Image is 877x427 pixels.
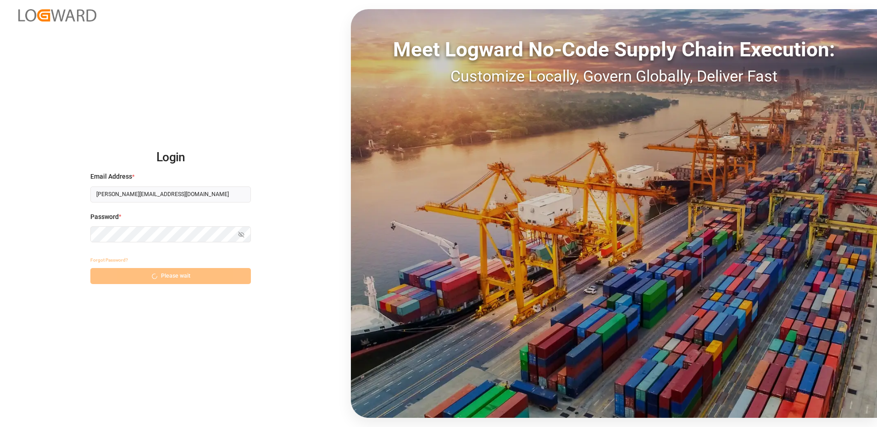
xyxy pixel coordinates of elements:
span: Email Address [90,172,132,181]
div: Meet Logward No-Code Supply Chain Execution: [351,34,877,65]
img: Logward_new_orange.png [18,9,96,22]
span: Password [90,212,119,222]
div: Customize Locally, Govern Globally, Deliver Fast [351,65,877,88]
h2: Login [90,143,251,172]
input: Enter your email [90,186,251,203]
